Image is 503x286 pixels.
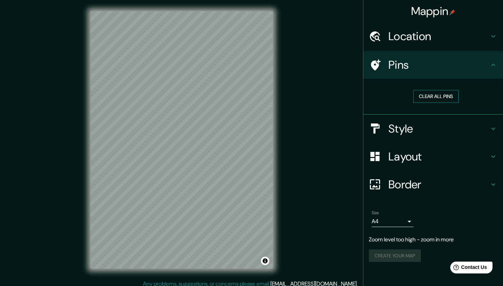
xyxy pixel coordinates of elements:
h4: Layout [388,150,489,164]
h4: Location [388,29,489,43]
canvas: Map [90,11,273,269]
div: Border [363,171,503,198]
h4: Border [388,178,489,191]
div: Style [363,115,503,143]
img: pin-icon.png [450,9,455,15]
h4: Mappin [411,4,455,18]
button: Toggle attribution [261,257,269,265]
h4: Pins [388,58,489,72]
div: Layout [363,143,503,171]
div: A4 [372,216,414,227]
label: Size [372,210,379,216]
div: Location [363,22,503,50]
div: Pins [363,51,503,79]
h4: Style [388,122,489,136]
iframe: Help widget launcher [441,259,495,278]
p: Zoom level too high - zoom in more [369,235,497,244]
button: Clear all pins [413,90,459,103]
